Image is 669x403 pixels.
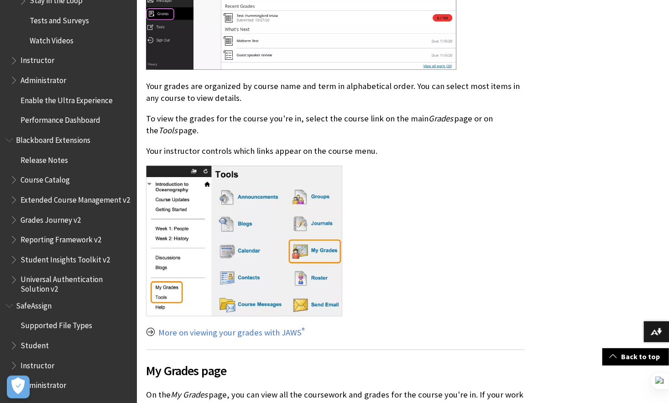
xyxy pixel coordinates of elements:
[21,338,49,350] span: Student
[21,73,66,85] span: Administrator
[302,326,305,334] sup: ®
[146,113,525,136] p: To view the grades for the course you're in, select the course link on the main page or on the page.
[21,93,113,105] span: Enable the Ultra Experience
[429,113,453,124] span: Grades
[21,318,92,330] span: Supported File Types
[5,298,131,393] nav: Book outline for Blackboard SafeAssign
[21,152,68,165] span: Release Notes
[158,125,178,136] span: Tools
[21,192,130,204] span: Extended Course Management v2
[158,327,305,338] a: More on viewing your grades with JAWS®
[5,132,131,293] nav: Book outline for Blackboard Extensions
[146,145,525,157] p: Your instructor controls which links appear on the course menu.
[21,113,100,125] span: Performance Dashboard
[21,212,81,225] span: Grades Journey v2
[16,298,52,310] span: SafeAssign
[30,33,73,45] span: Watch Videos
[21,53,54,65] span: Instructor
[602,348,669,365] a: Back to top
[21,358,54,370] span: Instructor
[21,272,131,293] span: Universal Authentication Solution v2
[21,232,101,244] span: Reporting Framework v2
[16,132,90,145] span: Blackboard Extensions
[30,13,89,25] span: Tests and Surveys
[21,378,66,390] span: Administrator
[171,389,208,400] span: My Grades
[21,252,110,264] span: Student Insights Toolkit v2
[21,172,70,184] span: Course Catalog
[146,361,525,380] span: My Grades page
[7,376,30,398] button: Open Preferences
[146,80,525,104] p: Your grades are organized by course name and term in alphabetical order. You can select most item...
